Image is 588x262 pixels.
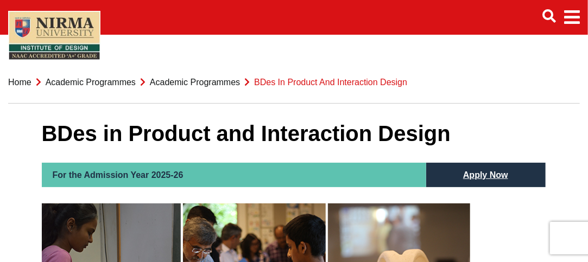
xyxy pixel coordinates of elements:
[42,120,547,146] h1: BDes in Product and Interaction Design
[42,163,426,187] h2: For the Admission Year 2025-26
[254,78,407,87] span: BDes in Product and Interaction Design
[8,78,31,87] a: Home
[8,61,580,104] nav: breadcrumb
[452,163,519,187] a: Apply Now
[8,11,100,60] img: main_logo
[46,78,136,87] a: Academic Programmes
[150,78,240,87] a: Academic Programmes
